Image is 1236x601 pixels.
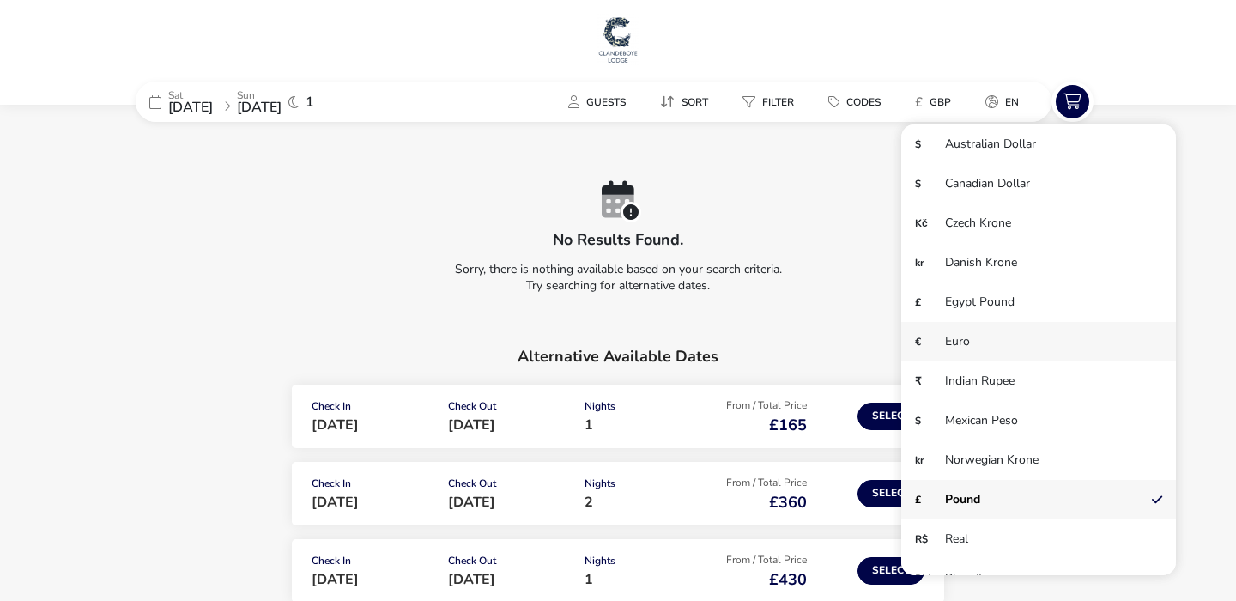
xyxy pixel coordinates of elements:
li: $Mexican Peso [901,401,1176,440]
span: 1 [306,95,314,109]
button: Filter [729,89,808,114]
li: €Euro [901,322,1176,361]
strong: R$ [915,534,945,544]
span: 1 [585,570,593,589]
strong: RM [915,574,945,584]
span: [DATE] [312,570,359,589]
span: [DATE] [312,493,359,512]
img: Main Website [597,14,639,65]
span: [DATE] [448,570,495,589]
p: Check Out [448,401,571,418]
button: Select [857,403,924,430]
li: $Australian Dollar [901,124,1176,164]
span: [DATE] [448,416,495,434]
p: Nights [585,478,688,495]
strong: $ [915,139,945,149]
strong: kr [915,455,945,465]
strong: £ [915,297,945,307]
li: RMRinggit [901,559,1176,598]
button: £GBP [901,89,965,114]
i: £ [915,94,923,111]
span: Filter [762,95,794,109]
strong: $ [915,179,945,189]
button: Select [857,557,924,585]
naf-pibe-menu-bar-item: Guests [554,89,646,114]
p: Check Out [448,555,571,573]
li: $Canadian Dollar [901,164,1176,203]
p: Nights [585,555,688,573]
button: Select [857,480,924,507]
naf-pibe-menu-bar-item: Codes [815,89,901,114]
strong: € [915,337,945,347]
naf-pibe-menu-bar-item: £GBP [901,89,972,114]
button: Codes [815,89,894,114]
span: Guests [586,95,626,109]
p: Check In [312,401,434,418]
p: Sat [168,90,213,100]
span: Sort [682,95,708,109]
li: £Pound [901,480,1176,519]
span: £430 [769,569,807,590]
span: 2 [585,493,593,512]
h2: Alternative Available Dates [292,335,944,385]
p: From / Total Price [702,400,806,417]
strong: Kč [915,218,945,228]
strong: ₹ [915,376,945,386]
div: Sat[DATE]Sun[DATE]1 [136,82,393,122]
button: en [972,89,1033,114]
span: £165 [769,415,807,435]
span: £360 [769,492,807,513]
span: en [1005,95,1019,109]
strong: $ [915,416,945,426]
span: [DATE] [237,98,282,117]
p: Check In [312,555,434,573]
p: Check In [312,478,434,495]
h2: No results found. [553,229,683,250]
li: krNorwegian Krone [901,440,1176,480]
li: £Egypt Pound [901,282,1176,322]
naf-pibe-menu-bar-item: Sort [646,89,729,114]
strong: £ [915,495,945,505]
span: [DATE] [448,493,495,512]
p: From / Total Price [702,555,806,572]
button: Guests [554,89,639,114]
li: krDanish Krone [901,243,1176,282]
li: ₹Indian Rupee [901,361,1176,401]
li: R$Real [901,519,1176,559]
span: [DATE] [168,98,213,117]
span: [DATE] [312,416,359,434]
p: Sun [237,90,282,100]
strong: kr [915,258,945,268]
span: GBP [930,95,951,109]
span: 1 [585,416,593,434]
button: Sort [646,89,722,114]
span: Codes [846,95,881,109]
naf-pibe-menu-bar-item: en [972,89,1039,114]
p: From / Total Price [702,477,806,495]
p: Nights [585,401,688,418]
naf-pibe-menu-bar-item: Filter [729,89,815,114]
li: KčCzech Krone [901,203,1176,243]
p: Check Out [448,478,571,495]
p: Sorry, there is nothing available based on your search criteria. Try searching for alternative da... [136,247,1100,300]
